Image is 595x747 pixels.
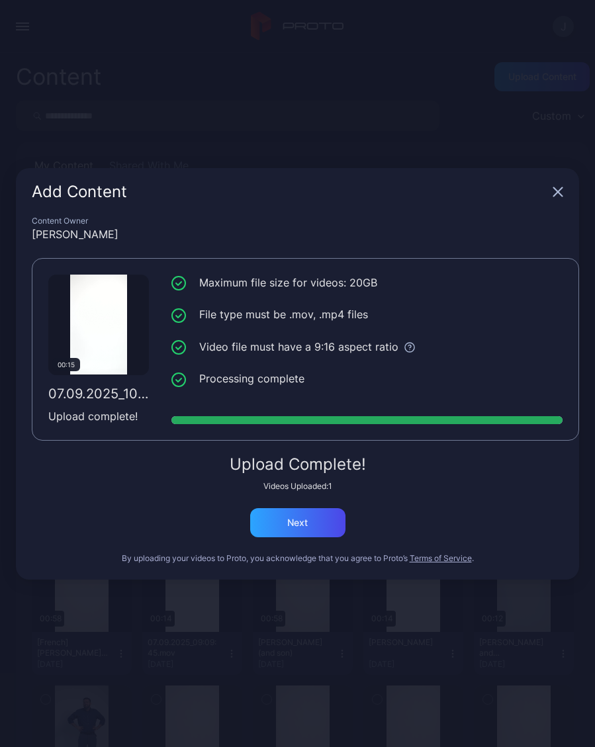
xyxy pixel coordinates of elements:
div: Content Owner [32,216,563,226]
div: Next [287,517,308,528]
div: 07.09.2025_10:49:19.mov [48,386,149,402]
div: Upload Complete! [32,457,563,472]
li: Maximum file size for videos: 20GB [171,275,563,291]
div: Videos Uploaded: 1 [32,481,563,492]
li: File type must be .mov, .mp4 files [171,306,563,323]
div: Upload complete! [48,408,149,424]
button: Next [250,508,345,537]
button: Terms of Service [410,553,472,564]
div: 00:15 [52,358,80,371]
div: [PERSON_NAME] [32,226,563,242]
div: Add Content [32,184,547,200]
li: Processing complete [171,371,563,387]
li: Video file must have a 9:16 aspect ratio [171,339,563,355]
div: By uploading your videos to Proto, you acknowledge that you agree to Proto’s . [32,553,563,564]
